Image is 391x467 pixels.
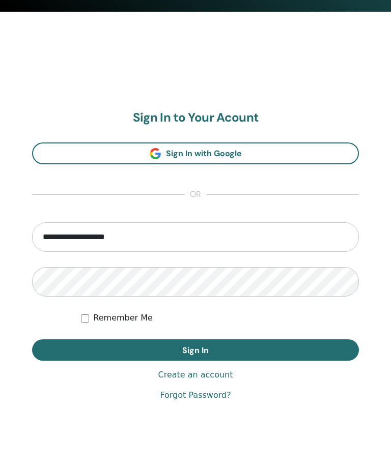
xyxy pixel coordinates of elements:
a: Create an account [158,369,233,381]
button: Sign In [32,339,359,361]
div: Keep me authenticated indefinitely or until I manually logout [81,312,359,324]
label: Remember Me [93,312,153,324]
a: Forgot Password? [160,389,231,401]
h2: Sign In to Your Acount [32,110,359,125]
span: Sign In [182,345,209,356]
a: Sign In with Google [32,142,359,164]
span: or [185,189,206,201]
span: Sign In with Google [166,148,242,159]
